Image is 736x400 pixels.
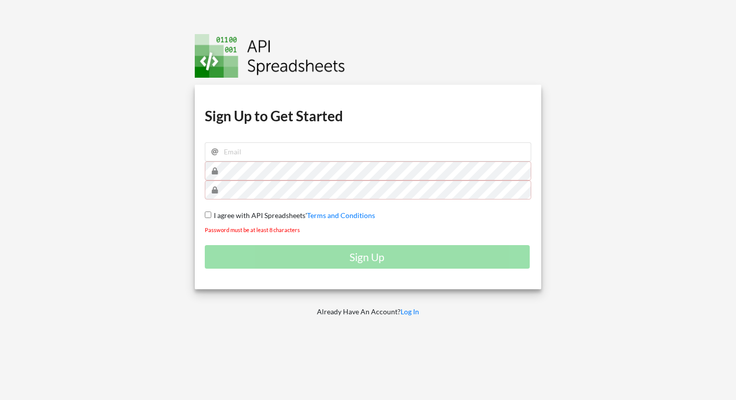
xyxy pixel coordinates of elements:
[401,307,419,316] a: Log In
[205,227,300,233] small: Password must be at least 8 characters
[195,34,345,78] img: Logo.png
[211,211,307,220] span: I agree with API Spreadsheets'
[307,211,375,220] a: Terms and Conditions
[205,107,531,125] h1: Sign Up to Get Started
[188,307,548,317] p: Already Have An Account?
[205,142,531,161] input: Email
